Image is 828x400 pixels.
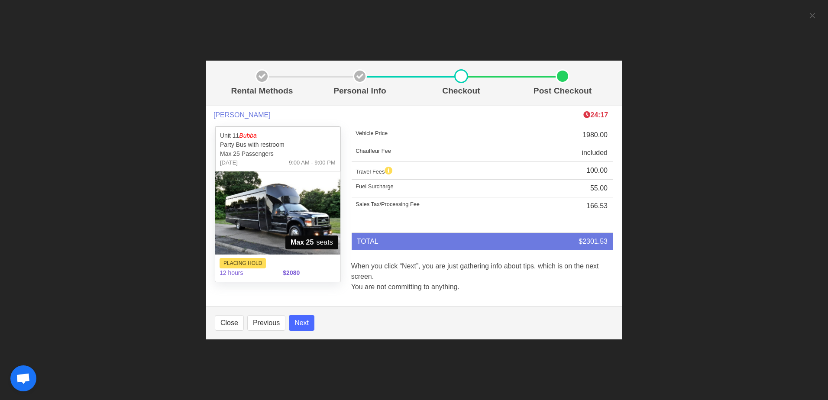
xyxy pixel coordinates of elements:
td: 55.00 [521,180,613,197]
span: [PERSON_NAME] [213,111,271,119]
p: Personal Info [313,85,407,97]
div: Open chat [10,365,36,391]
td: Chauffeur Fee [352,144,521,162]
span: The clock is ticking ⁠— this timer shows how long we'll hold this limo during checkout. If time r... [583,111,608,119]
td: Travel Fees [352,162,521,180]
td: Vehicle Price [352,126,521,144]
span: seats [285,235,338,249]
span: 12 hours [214,263,278,283]
strong: Max 25 [291,237,314,248]
td: 100.00 [521,162,613,180]
b: 24:17 [583,111,608,119]
button: Close [215,315,244,331]
p: Post Checkout [515,85,610,97]
p: You are not committing to anything. [351,282,613,292]
td: $2301.53 [521,233,613,250]
img: 11%2001.jpg [215,171,340,255]
td: included [521,144,613,162]
button: Next [289,315,314,331]
p: Rental Methods [218,85,306,97]
td: 1980.00 [521,126,613,144]
p: Party Bus with restroom [220,140,336,149]
em: Bubba [239,132,256,139]
button: Previous [247,315,285,331]
td: Sales Tax/Processing Fee [352,197,521,215]
td: Fuel Surcharge [352,180,521,197]
span: 9:00 AM - 9:00 PM [289,158,336,167]
td: TOTAL [352,233,521,250]
span: [DATE] [220,158,238,167]
td: 166.53 [521,197,613,215]
p: When you click “Next”, you are just gathering info about tips, which is on the next screen. [351,261,613,282]
p: Unit 11 [220,131,336,140]
p: Checkout [414,85,508,97]
p: Max 25 Passengers [220,149,336,158]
